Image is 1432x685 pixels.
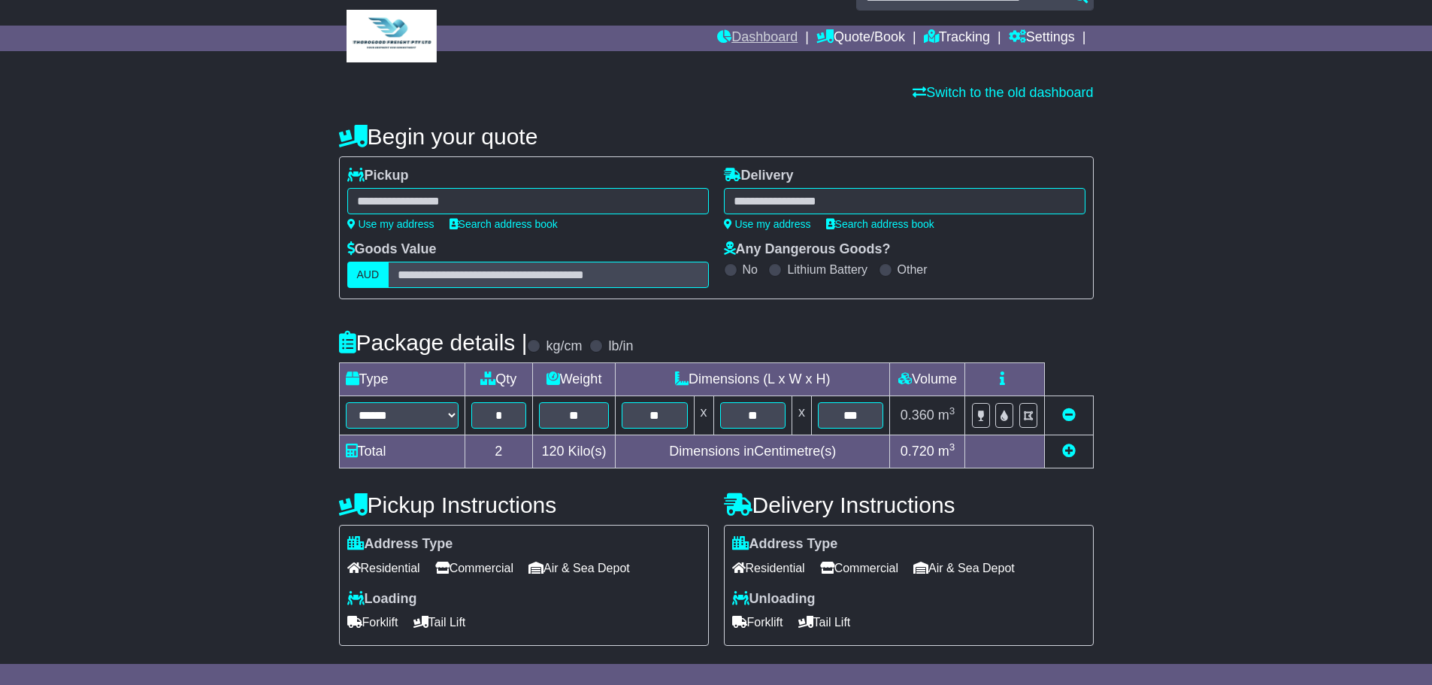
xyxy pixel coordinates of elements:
a: Settings [1009,26,1075,51]
span: Residential [347,556,420,580]
label: Delivery [724,168,794,184]
a: Use my address [347,218,434,230]
span: Commercial [820,556,898,580]
h4: Package details | [339,330,528,355]
td: Dimensions in Centimetre(s) [616,435,890,468]
span: Forklift [347,611,398,634]
label: lb/in [608,338,633,355]
label: Unloading [732,591,816,608]
a: Search address book [450,218,558,230]
span: Forklift [732,611,783,634]
label: Pickup [347,168,409,184]
span: Air & Sea Depot [913,556,1015,580]
a: Add new item [1062,444,1076,459]
sup: 3 [949,441,955,453]
span: 0.360 [901,408,934,423]
td: Weight [533,363,616,396]
a: Quote/Book [816,26,905,51]
h4: Begin your quote [339,124,1094,149]
label: AUD [347,262,389,288]
span: Residential [732,556,805,580]
label: Lithium Battery [787,262,867,277]
h4: Pickup Instructions [339,493,709,517]
td: Type [339,363,465,396]
label: Any Dangerous Goods? [724,241,891,258]
span: m [938,444,955,459]
label: Loading [347,591,417,608]
span: 120 [542,444,565,459]
td: x [792,396,811,435]
td: Total [339,435,465,468]
span: Tail Lift [413,611,466,634]
a: Dashboard [717,26,798,51]
label: Address Type [347,536,453,553]
span: 0.720 [901,444,934,459]
a: Use my address [724,218,811,230]
span: m [938,408,955,423]
td: Volume [890,363,965,396]
a: Tracking [924,26,990,51]
td: x [694,396,713,435]
a: Remove this item [1062,408,1076,423]
a: Switch to the old dashboard [913,85,1093,100]
td: Kilo(s) [533,435,616,468]
a: Search address book [826,218,934,230]
span: Commercial [435,556,513,580]
label: kg/cm [546,338,582,355]
label: No [743,262,758,277]
td: Qty [465,363,533,396]
span: Air & Sea Depot [528,556,630,580]
label: Address Type [732,536,838,553]
td: Dimensions (L x W x H) [616,363,890,396]
td: 2 [465,435,533,468]
label: Other [898,262,928,277]
h4: Delivery Instructions [724,493,1094,517]
sup: 3 [949,405,955,417]
label: Goods Value [347,241,437,258]
span: Tail Lift [798,611,851,634]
